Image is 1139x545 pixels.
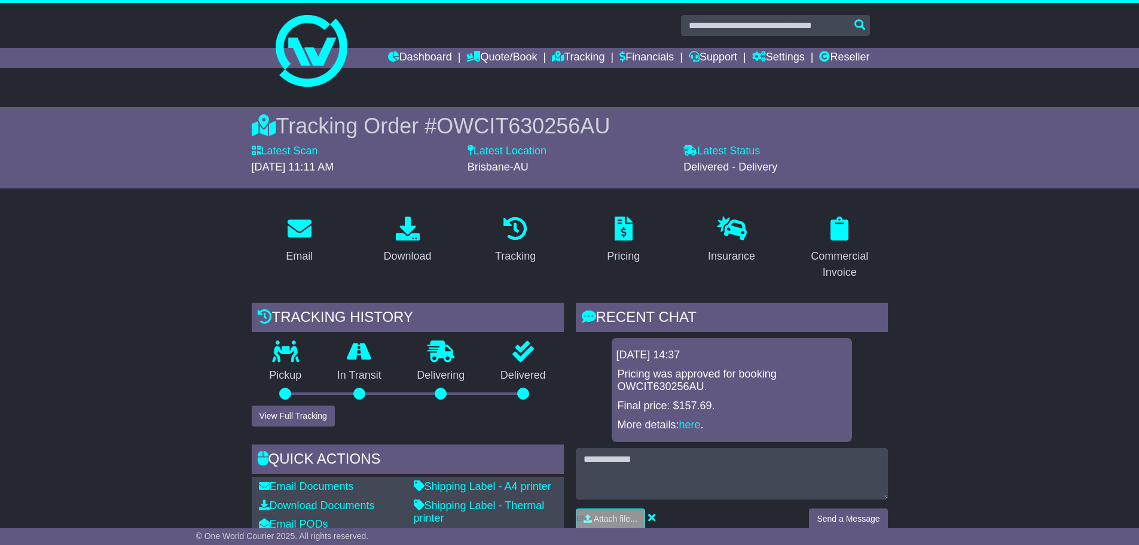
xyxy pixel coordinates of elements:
label: Latest Location [468,145,546,158]
a: Settings [752,48,805,68]
label: Latest Scan [252,145,318,158]
p: Pricing was approved for booking OWCIT630256AU. [618,368,846,394]
a: Support [689,48,737,68]
a: Shipping Label - Thermal printer [414,500,545,525]
button: Send a Message [809,509,887,529]
p: More details: . [618,419,846,432]
a: Dashboard [388,48,452,68]
p: Delivering [399,369,483,382]
span: OWCIT630256AU [436,114,610,138]
a: here [679,419,701,431]
a: Insurance [700,212,763,269]
a: Quote/Book [466,48,537,68]
span: [DATE] 11:11 AM [252,161,334,173]
span: Delivered - Delivery [683,161,777,173]
a: Download [375,212,439,269]
p: In Transit [319,369,399,382]
a: Email Documents [259,480,354,492]
a: Email [278,212,320,269]
a: Financials [619,48,674,68]
span: Brisbane-AU [468,161,529,173]
div: Commercial Invoice [799,248,880,281]
p: Delivered [483,369,564,382]
a: Email PODs [259,518,328,530]
div: Tracking Order # [252,113,888,139]
a: Tracking [552,48,604,68]
button: View Full Tracking [252,406,335,427]
label: Latest Status [683,145,760,158]
div: Insurance [708,248,755,264]
div: RECENT CHAT [576,303,888,335]
a: Download Documents [259,500,375,511]
a: Reseller [819,48,869,68]
p: Pickup [252,369,320,382]
a: Commercial Invoice [792,212,888,285]
div: Tracking [495,248,536,264]
div: Quick Actions [252,444,564,477]
a: Shipping Label - A4 printer [414,480,551,492]
span: © One World Courier 2025. All rights reserved. [196,531,369,541]
div: Download [383,248,431,264]
a: Pricing [599,212,648,269]
div: Tracking history [252,303,564,335]
div: [DATE] 14:37 [616,349,847,362]
a: Tracking [487,212,543,269]
div: Pricing [607,248,640,264]
div: Email [286,248,313,264]
p: Final price: $157.69. [618,400,846,413]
